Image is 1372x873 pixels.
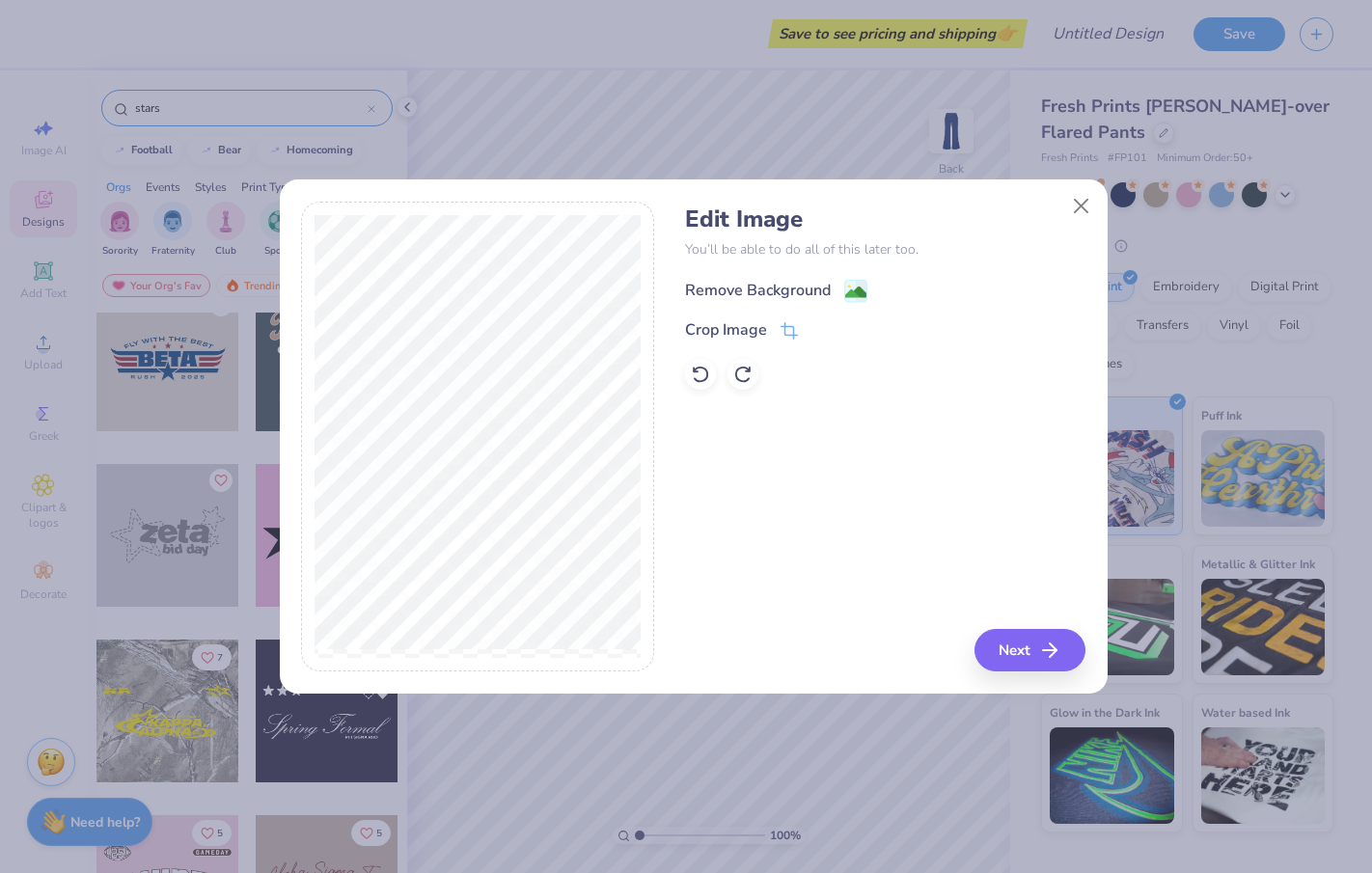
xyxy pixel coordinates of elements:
button: Close [1062,188,1099,225]
button: Next [974,629,1085,671]
div: Remove Background [685,279,831,302]
p: You’ll be able to do all of this later too. [685,239,1085,259]
div: Crop Image [685,318,767,341]
h4: Edit Image [685,205,1085,233]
